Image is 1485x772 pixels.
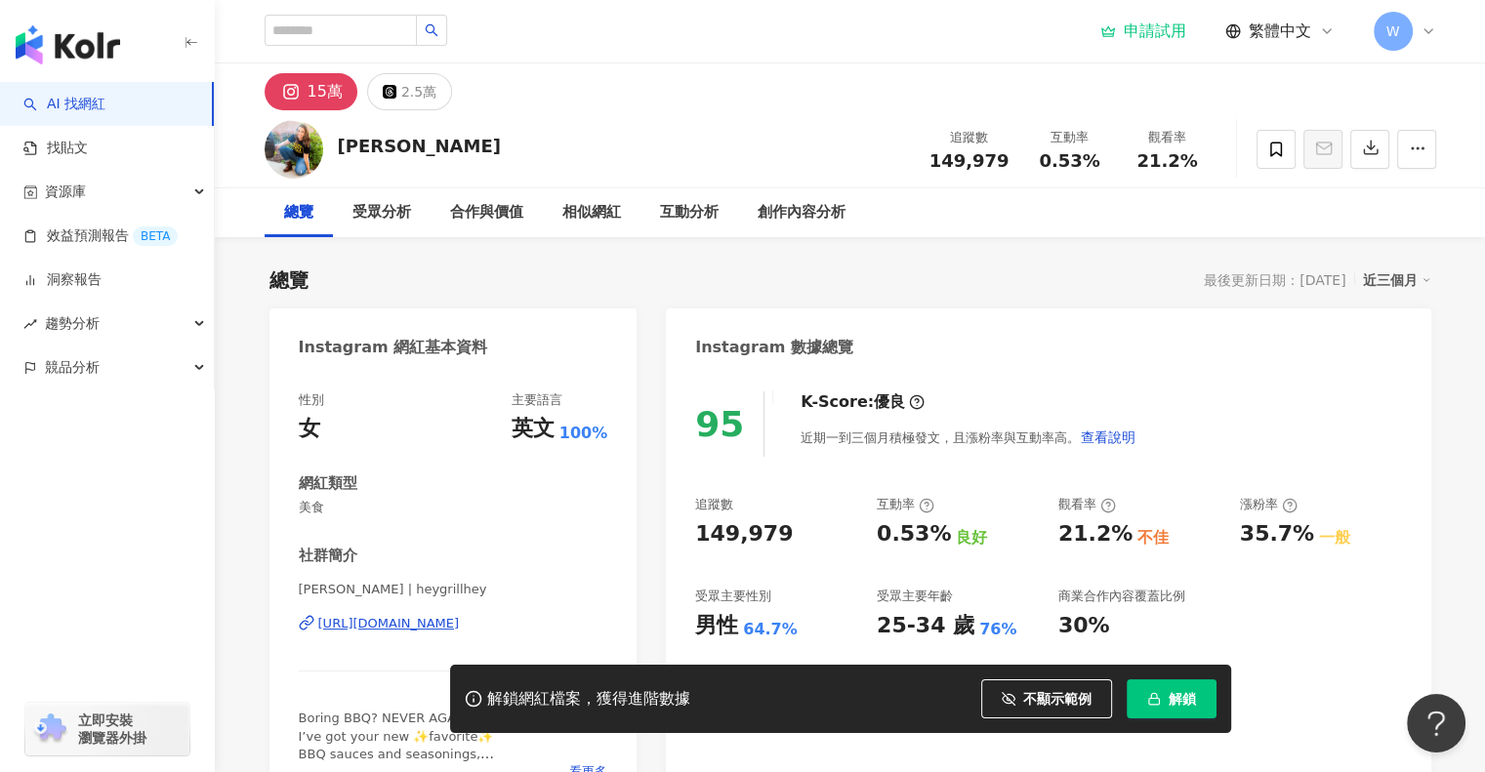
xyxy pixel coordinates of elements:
[877,496,934,513] div: 互動率
[559,423,607,444] span: 100%
[512,391,562,409] div: 主要語言
[801,391,925,413] div: K-Score :
[299,499,608,516] span: 美食
[929,150,1010,171] span: 149,979
[1033,128,1107,147] div: 互動率
[1249,20,1311,42] span: 繁體中文
[877,588,953,605] div: 受眾主要年齡
[929,128,1010,147] div: 追蹤數
[1080,418,1136,457] button: 查看說明
[487,689,690,710] div: 解鎖網紅檔案，獲得進階數據
[1023,691,1092,707] span: 不顯示範例
[874,391,905,413] div: 優良
[1386,20,1400,42] span: W
[401,78,436,105] div: 2.5萬
[956,527,987,549] div: 良好
[1204,272,1345,288] div: 最後更新日期：[DATE]
[981,679,1112,718] button: 不顯示範例
[1039,151,1099,171] span: 0.53%
[1240,496,1298,513] div: 漲粉率
[1100,21,1186,41] a: 申請試用
[1169,691,1196,707] span: 解鎖
[695,496,733,513] div: 追蹤數
[23,317,37,331] span: rise
[695,404,744,444] div: 95
[299,581,608,598] span: [PERSON_NAME] | heygrillhey
[1363,267,1431,293] div: 近三個月
[695,337,853,358] div: Instagram 數據總覽
[299,473,357,494] div: 網紅類型
[562,201,621,224] div: 相似網紅
[269,266,309,294] div: 總覽
[338,134,501,158] div: [PERSON_NAME]
[1136,151,1197,171] span: 21.2%
[23,226,178,246] a: 效益預測報告BETA
[265,73,357,110] button: 15萬
[265,120,323,179] img: KOL Avatar
[352,201,411,224] div: 受眾分析
[299,414,320,444] div: 女
[1081,429,1135,445] span: 查看說明
[877,519,951,549] div: 0.53%
[450,201,523,224] div: 合作與價值
[1058,519,1133,549] div: 21.2%
[1137,527,1169,549] div: 不佳
[31,713,69,745] img: chrome extension
[758,201,846,224] div: 創作內容分析
[299,615,608,632] a: [URL][DOMAIN_NAME]
[23,139,88,158] a: 找貼文
[801,418,1136,457] div: 近期一到三個月積極發文，且漲粉率與互動率高。
[299,391,324,409] div: 性別
[25,703,189,755] a: chrome extension立即安裝 瀏覽器外掛
[660,201,719,224] div: 互動分析
[1131,128,1205,147] div: 觀看率
[1319,527,1350,549] div: 一般
[979,619,1016,640] div: 76%
[695,611,738,641] div: 男性
[1058,611,1110,641] div: 30%
[695,588,771,605] div: 受眾主要性別
[78,711,146,747] span: 立即安裝 瀏覽器外掛
[308,78,343,105] div: 15萬
[284,201,313,224] div: 總覽
[743,619,798,640] div: 64.7%
[318,615,460,632] div: [URL][DOMAIN_NAME]
[877,611,974,641] div: 25-34 歲
[16,25,120,64] img: logo
[45,345,100,389] span: 競品分析
[45,170,86,214] span: 資源庫
[299,546,357,566] div: 社群簡介
[512,414,555,444] div: 英文
[1058,588,1185,605] div: 商業合作內容覆蓋比例
[23,95,105,114] a: searchAI 找網紅
[1127,679,1217,718] button: 解鎖
[299,337,488,358] div: Instagram 網紅基本資料
[695,519,793,549] div: 149,979
[45,302,100,345] span: 趨勢分析
[367,73,452,110] button: 2.5萬
[23,270,102,290] a: 洞察報告
[1058,496,1116,513] div: 觀看率
[425,23,438,37] span: search
[1240,519,1314,549] div: 35.7%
